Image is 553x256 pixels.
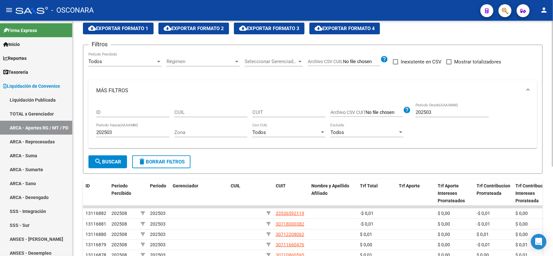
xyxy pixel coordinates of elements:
span: -$ 0,01 [477,211,490,216]
datatable-header-cell: Trf Aporte [396,179,435,207]
datatable-header-cell: ID [83,179,109,207]
span: $ 0,00 [515,221,528,227]
span: 202503 [150,242,166,247]
datatable-header-cell: CUIL [228,179,264,207]
span: 30711660476 [276,242,304,247]
span: Exportar Formato 3 [239,26,299,31]
span: -$ 0,01 [360,221,374,227]
span: 202503 [150,211,166,216]
span: 202508 [111,232,127,237]
span: 13116881 [86,221,106,227]
span: $ 0,00 [438,242,450,247]
span: Trf Aporte Intereses Prorrateados [438,183,465,203]
span: Borrar Filtros [138,159,185,165]
span: Trf Total [360,183,378,188]
span: Todos [88,59,102,64]
span: $ 0,01 [360,232,372,237]
span: Inexistente en CSV [401,58,442,66]
span: Exportar Formato 1 [88,26,148,31]
mat-panel-title: MÁS FILTROS [96,87,522,94]
span: $ 0,00 [438,211,450,216]
span: -$ 0,01 [477,242,490,247]
span: $ 0,00 [438,221,450,227]
datatable-header-cell: CUIT [273,179,309,207]
datatable-header-cell: Trf Total [357,179,396,207]
button: Exportar Formato 2 [158,23,229,34]
span: $ 0,00 [515,211,528,216]
datatable-header-cell: Período Percibido [109,179,138,207]
mat-icon: menu [5,6,13,14]
span: - OSCONARA [51,3,94,17]
span: Trf Aporte [399,183,420,188]
div: Open Intercom Messenger [531,234,547,250]
span: ID [86,183,90,188]
span: $ 0,01 [477,232,489,237]
input: Archivo CSV CUIT [366,110,403,116]
span: Mostrar totalizadores [454,58,501,66]
span: 30718000382 [276,221,304,227]
span: Gerenciador [173,183,198,188]
mat-icon: cloud_download [239,24,247,32]
span: Período [150,183,166,188]
span: Todos [252,129,266,135]
span: 13116880 [86,232,106,237]
span: Tesorería [3,69,28,76]
span: Archivo CSV CUIL [308,59,343,64]
span: 202508 [111,221,127,227]
datatable-header-cell: Trf Contribucion Prorrateada [474,179,513,207]
div: MÁS FILTROS [88,101,537,149]
span: Trf Contribucion Intereses Prorateada [515,183,549,203]
mat-icon: person [540,6,548,14]
mat-expansion-panel-header: MÁS FILTROS [88,80,537,101]
span: -$ 0,01 [477,221,490,227]
span: 33536592119 [276,211,304,216]
span: Exportar Formato 2 [164,26,224,31]
datatable-header-cell: Trf Aporte Intereses Prorrateados [435,179,474,207]
span: CUIT [276,183,286,188]
datatable-header-cell: Nombre y Apellido Afiliado [309,179,357,207]
span: Seleccionar Gerenciador [245,59,297,64]
span: Liquidación de Convenios [3,83,60,90]
span: Trf Contribucion Prorrateada [477,183,510,196]
span: 30712208062 [276,232,304,237]
span: $ 0,00 [360,242,372,247]
span: 202508 [111,242,127,247]
datatable-header-cell: Gerenciador [170,179,219,207]
span: -$ 0,01 [360,211,374,216]
span: Archivo CSV CUIT [330,110,366,115]
mat-icon: search [94,158,102,165]
button: Exportar Formato 1 [83,23,154,34]
span: Nombre y Apellido Afiliado [311,183,349,196]
datatable-header-cell: Período [147,179,170,207]
span: $ 0,00 [438,232,450,237]
span: CUIL [231,183,240,188]
span: 13116882 [86,211,106,216]
mat-icon: cloud_download [88,24,96,32]
button: Borrar Filtros [132,155,190,168]
button: Exportar Formato 3 [234,23,305,34]
span: $ 0,01 [515,242,528,247]
datatable-header-cell: Trf Contribucion Intereses Prorateada [513,179,552,207]
span: Todos [330,129,344,135]
span: Régimen [167,59,234,64]
mat-icon: help [403,106,411,114]
span: Buscar [94,159,121,165]
span: Período Percibido [111,183,131,196]
mat-icon: cloud_download [164,24,171,32]
span: 202508 [111,211,127,216]
mat-icon: help [380,55,388,63]
span: Reportes [3,55,27,62]
span: Firma Express [3,27,37,34]
mat-icon: delete [138,158,146,165]
span: Inicio [3,41,20,48]
span: $ 0,00 [515,232,528,237]
span: Exportar Formato 4 [315,26,375,31]
input: Archivo CSV CUIL [343,59,380,65]
button: Buscar [88,155,127,168]
h3: Filtros [88,40,111,49]
mat-icon: cloud_download [315,24,322,32]
span: 202503 [150,232,166,237]
button: Exportar Formato 4 [309,23,380,34]
span: 202503 [150,221,166,227]
span: 13116879 [86,242,106,247]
